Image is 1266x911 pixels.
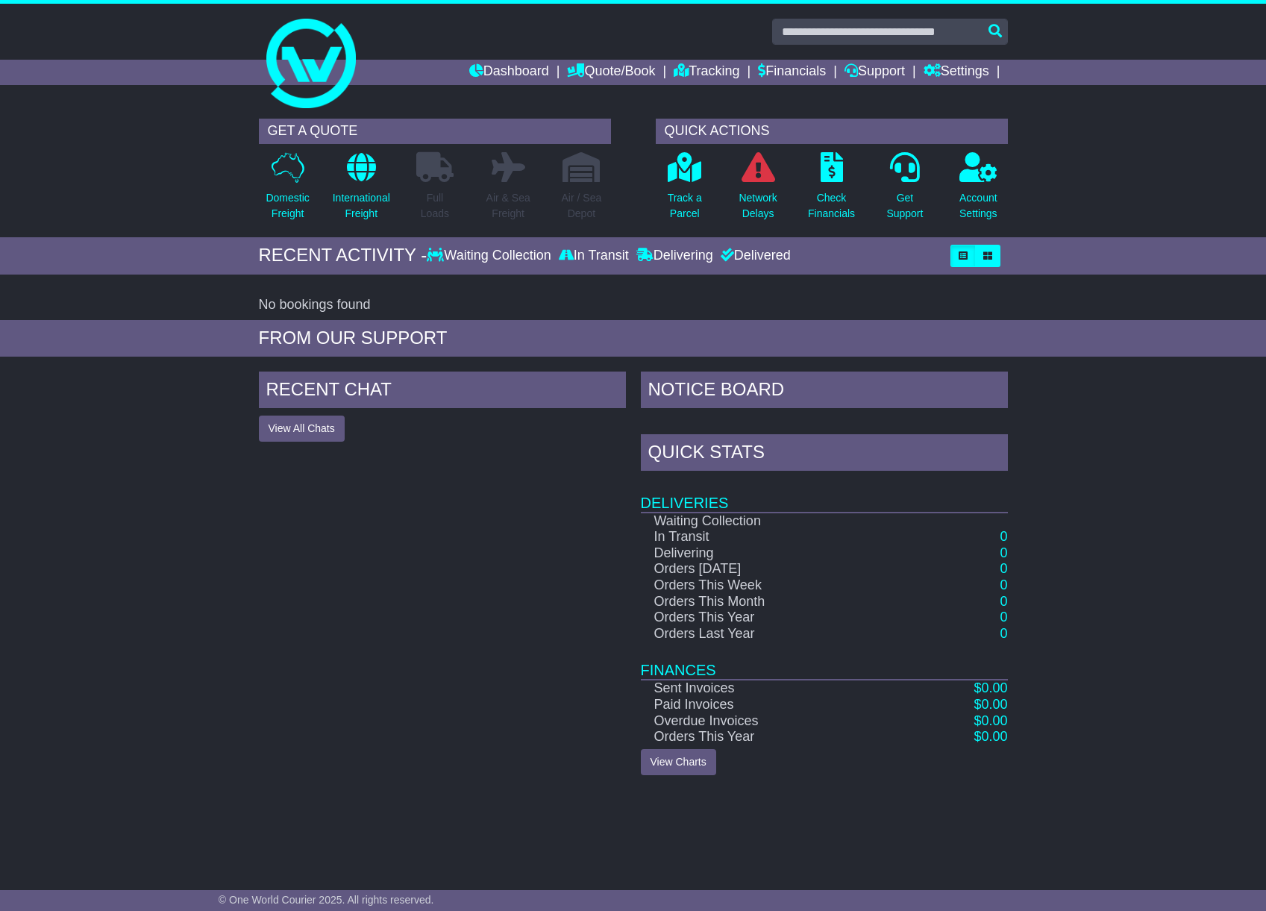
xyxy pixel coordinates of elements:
a: 0 [1000,545,1007,560]
p: Account Settings [959,190,997,222]
td: Waiting Collection [641,513,907,530]
a: 0 [1000,610,1007,624]
td: In Transit [641,529,907,545]
div: NOTICE BOARD [641,372,1008,412]
td: Sent Invoices [641,680,907,697]
a: 0 [1000,561,1007,576]
div: FROM OUR SUPPORT [259,328,1008,349]
a: DomesticFreight [265,151,310,230]
a: GetSupport [886,151,924,230]
p: Get Support [886,190,923,222]
div: Delivered [717,248,791,264]
div: Waiting Collection [427,248,554,264]
span: 0.00 [981,697,1007,712]
td: Paid Invoices [641,697,907,713]
div: QUICK ACTIONS [656,119,1008,144]
td: Orders This Year [641,729,907,745]
td: Orders Last Year [641,626,907,642]
p: Air & Sea Freight [486,190,530,222]
span: 0.00 [981,680,1007,695]
div: Delivering [633,248,717,264]
td: Delivering [641,545,907,562]
div: RECENT CHAT [259,372,626,412]
a: 0 [1000,577,1007,592]
td: Orders [DATE] [641,561,907,577]
a: View Charts [641,749,716,775]
p: Air / Sea Depot [562,190,602,222]
a: Settings [924,60,989,85]
div: No bookings found [259,297,1008,313]
p: Domestic Freight [266,190,309,222]
span: 0.00 [981,729,1007,744]
td: Orders This Week [641,577,907,594]
a: 0 [1000,626,1007,641]
button: View All Chats [259,416,345,442]
p: Network Delays [739,190,777,222]
a: Quote/Book [567,60,655,85]
a: Dashboard [469,60,549,85]
a: Tracking [674,60,739,85]
span: 0.00 [981,713,1007,728]
a: $0.00 [974,680,1007,695]
p: Full Loads [416,190,454,222]
a: NetworkDelays [738,151,777,230]
a: $0.00 [974,713,1007,728]
td: Orders This Year [641,610,907,626]
a: Financials [758,60,826,85]
a: CheckFinancials [807,151,856,230]
td: Overdue Invoices [641,713,907,730]
p: Track a Parcel [668,190,702,222]
div: GET A QUOTE [259,119,611,144]
a: $0.00 [974,729,1007,744]
a: $0.00 [974,697,1007,712]
a: 0 [1000,529,1007,544]
a: Track aParcel [667,151,703,230]
a: AccountSettings [959,151,998,230]
p: Check Financials [808,190,855,222]
div: In Transit [555,248,633,264]
a: InternationalFreight [332,151,391,230]
a: Support [844,60,905,85]
p: International Freight [333,190,390,222]
div: RECENT ACTIVITY - [259,245,427,266]
td: Deliveries [641,475,1008,513]
div: Quick Stats [641,434,1008,475]
span: © One World Courier 2025. All rights reserved. [219,894,434,906]
td: Finances [641,642,1008,680]
a: 0 [1000,594,1007,609]
td: Orders This Month [641,594,907,610]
